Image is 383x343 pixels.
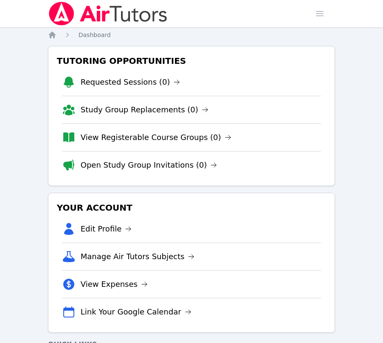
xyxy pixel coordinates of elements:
[79,31,111,39] a: Dashboard
[81,278,148,290] a: View Expenses
[81,104,208,116] a: Study Group Replacements (0)
[81,223,132,235] a: Edit Profile
[48,2,168,26] img: Air Tutors
[81,76,180,88] a: Requested Sessions (0)
[81,131,231,143] a: View Registerable Course Groups (0)
[81,306,191,318] a: Link Your Google Calendar
[79,31,111,38] span: Dashboard
[55,200,328,215] h3: Your Account
[81,251,195,263] a: Manage Air Tutors Subjects
[48,31,335,39] nav: Breadcrumb
[81,159,217,171] a: Open Study Group Invitations (0)
[55,53,328,69] h3: Tutoring Opportunities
